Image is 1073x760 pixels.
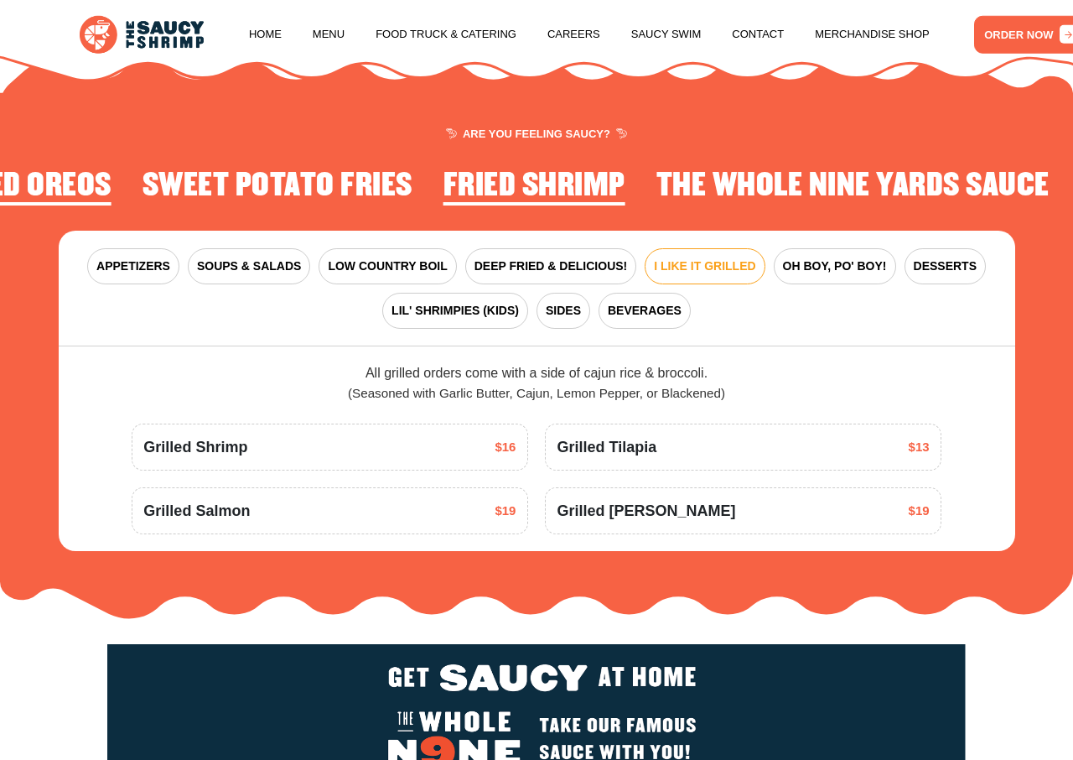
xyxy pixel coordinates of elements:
a: Menu [313,3,345,66]
a: Contact [732,3,784,66]
span: $13 [909,438,930,457]
button: APPETIZERS [87,248,179,284]
span: BEVERAGES [608,302,682,320]
a: Saucy Swim [631,3,702,66]
span: Grilled Salmon [143,500,250,523]
span: DESSERTS [914,258,977,275]
li: 4 of 4 [143,169,412,208]
button: I LIKE IT GRILLED [645,248,765,284]
button: LIL' SHRIMPIES (KIDS) [382,293,528,329]
span: Grilled Tilapia [557,436,657,459]
button: OH BOY, PO' BOY! [774,248,896,284]
span: $16 [495,438,516,457]
span: OH BOY, PO' BOY! [783,258,887,275]
a: Careers [547,3,600,66]
span: SOUPS & SALADS [197,258,301,275]
img: logo [80,16,204,54]
span: ARE YOU FEELING SAUCY? [446,128,627,139]
button: DESSERTS [905,248,986,284]
button: SOUPS & SALADS [188,248,310,284]
span: SIDES [546,302,581,320]
button: DEEP FRIED & DELICIOUS! [465,248,637,284]
span: $19 [495,502,516,521]
span: Grilled Shrimp [143,436,247,459]
button: SIDES [536,293,590,329]
span: APPETIZERS [96,258,170,275]
h2: Fried Shrimp [443,169,625,204]
span: (Seasoned with Garlic Butter, Cajun, Lemon Pepper, or Blackened) [348,386,725,400]
span: LOW COUNTRY BOIL [328,258,447,275]
span: Grilled [PERSON_NAME] [557,500,736,523]
span: $19 [909,502,930,521]
button: BEVERAGES [599,293,691,329]
div: All grilled orders come with a side of cajun rice & broccoli. [132,363,941,403]
span: DEEP FRIED & DELICIOUS! [474,258,628,275]
li: 1 of 4 [443,169,625,208]
a: Home [249,3,282,66]
a: Food Truck & Catering [376,3,516,66]
h2: The Whole Nine Yards Sauce [656,169,1050,204]
a: Merchandise Shop [815,3,930,66]
span: I LIKE IT GRILLED [654,258,755,275]
button: LOW COUNTRY BOIL [319,248,456,284]
h2: Sweet Potato Fries [143,169,412,204]
li: 2 of 4 [656,169,1050,208]
span: LIL' SHRIMPIES (KIDS) [391,302,519,320]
